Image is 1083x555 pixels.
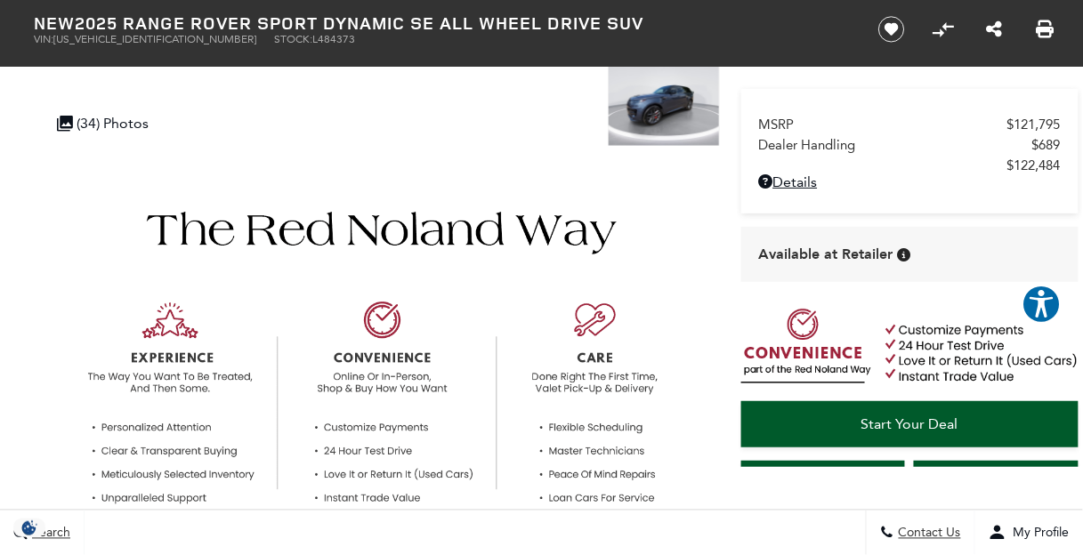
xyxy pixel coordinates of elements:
span: $121,795 [1007,117,1061,133]
a: Start Your Deal [741,401,1079,447]
span: Contact Us [894,526,961,541]
span: VIN: [35,33,54,45]
img: New 2025 Varesine Blue LAND ROVER Dynamic SE image 4 [608,62,720,147]
span: Start Your Deal [861,415,958,432]
span: [US_VEHICLE_IDENTIFICATION_NUMBER] [54,33,257,45]
span: Available at Retailer [759,245,893,264]
div: Vehicle is in stock and ready for immediate delivery. Due to demand, availability is subject to c... [898,248,911,261]
span: Stock: [275,33,313,45]
a: Dealer Handling $689 [759,137,1061,153]
a: Share this New 2025 Range Rover Sport Dynamic SE All Wheel Drive SUV [986,19,1002,40]
strong: New [35,11,76,35]
span: MSRP [759,117,1007,133]
img: Opt-Out Icon [9,519,50,537]
aside: Accessibility Help Desk [1022,285,1062,327]
span: $122,484 [1007,157,1061,173]
button: Compare Vehicle [930,16,957,43]
a: Details [759,173,1061,190]
h1: 2025 Range Rover Sport Dynamic SE All Wheel Drive SUV [35,13,849,33]
a: Schedule Test Drive [914,461,1079,507]
span: L484373 [313,33,356,45]
a: $122,484 [759,157,1061,173]
section: Click to Open Cookie Consent Modal [9,519,50,537]
span: My Profile [1006,526,1070,541]
span: $689 [1032,137,1061,153]
div: (34) Photos [48,106,158,141]
a: Print this New 2025 Range Rover Sport Dynamic SE All Wheel Drive SUV [1037,19,1055,40]
a: MSRP $121,795 [759,117,1061,133]
button: Save vehicle [872,15,911,44]
button: Explore your accessibility options [1022,285,1062,324]
a: Instant Trade Value [741,461,906,507]
span: Dealer Handling [759,137,1032,153]
button: Open user profile menu [975,511,1083,555]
